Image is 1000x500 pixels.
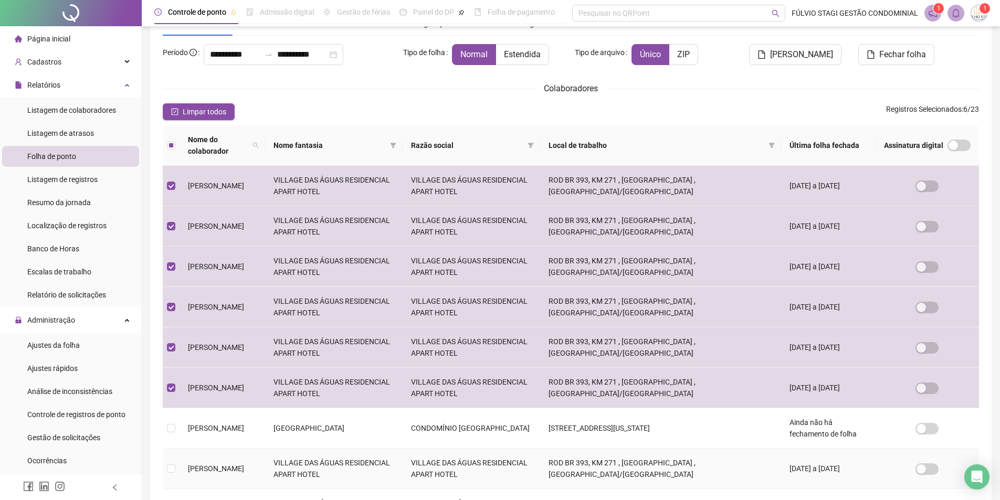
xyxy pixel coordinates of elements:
[540,166,781,206] td: ROD BR 393, KM 271 , [GEOGRAPHIC_DATA] , [GEOGRAPHIC_DATA]/[GEOGRAPHIC_DATA]
[781,449,876,489] td: [DATE] a [DATE]
[971,5,987,21] img: 3900
[781,368,876,408] td: [DATE] a [DATE]
[188,262,244,271] span: [PERSON_NAME]
[27,410,125,419] span: Controle de registros de ponto
[781,206,876,247] td: [DATE] a [DATE]
[188,222,244,230] span: [PERSON_NAME]
[27,387,112,396] span: Análise de inconsistências
[265,287,403,327] td: VILLAGE DAS ÁGUAS RESIDENCIAL APART HOTEL
[772,9,780,17] span: search
[27,152,76,161] span: Folha de ponto
[111,484,119,491] span: left
[884,140,943,151] span: Assinatura digital
[265,206,403,247] td: VILLAGE DAS ÁGUAS RESIDENCIAL APART HOTEL
[403,47,445,58] span: Tipo de folha
[27,316,75,324] span: Administração
[886,103,979,120] span: : 6 / 23
[540,449,781,489] td: ROD BR 393, KM 271 , [GEOGRAPHIC_DATA] , [GEOGRAPHIC_DATA]/[GEOGRAPHIC_DATA]
[171,108,178,115] span: check-square
[781,166,876,206] td: [DATE] a [DATE]
[23,481,34,492] span: facebook
[749,44,841,65] button: [PERSON_NAME]
[403,368,540,408] td: VILLAGE DAS ÁGUAS RESIDENCIAL APART HOTEL
[406,20,504,27] span: Configurações de fechamento
[27,221,107,230] span: Localização de registros
[323,8,331,16] span: sun
[792,7,918,19] span: FÚLVIO STAGI GESTÃO CONDOMINIAL
[27,81,60,89] span: Relatórios
[188,182,244,190] span: [PERSON_NAME]
[230,9,237,16] span: pushpin
[399,8,407,16] span: dashboard
[413,8,454,16] span: Painel do DP
[390,142,396,148] span: filter
[781,247,876,287] td: [DATE] a [DATE]
[460,49,488,59] span: Normal
[250,132,261,159] span: search
[403,408,540,449] td: CONDOMÍNIO [GEOGRAPHIC_DATA]
[403,449,540,489] td: VILLAGE DAS ÁGUAS RESIDENCIAL APART HOTEL
[540,287,781,327] td: ROD BR 393, KM 271 , [GEOGRAPHIC_DATA] , [GEOGRAPHIC_DATA]/[GEOGRAPHIC_DATA]
[27,364,78,373] span: Ajustes rápidos
[980,3,990,14] sup: Atualize o seu contato no menu Meus Dados
[27,106,116,114] span: Listagem de colaboradores
[770,48,833,61] span: [PERSON_NAME]
[766,137,777,153] span: filter
[27,244,79,253] span: Banco de Horas
[188,464,244,473] span: [PERSON_NAME]
[540,206,781,247] td: ROD BR 393, KM 271 , [GEOGRAPHIC_DATA] , [GEOGRAPHIC_DATA]/[GEOGRAPHIC_DATA]
[168,8,226,16] span: Controle de ponto
[488,8,555,16] span: Folha de pagamento
[15,58,22,66] span: user-add
[188,134,248,157] span: Nome do colaborador
[27,35,70,43] span: Página inicial
[190,49,197,56] span: info-circle
[27,268,91,276] span: Escalas de trabalho
[27,341,80,349] span: Ajustes da folha
[273,140,386,151] span: Nome fantasia
[265,50,273,59] span: to
[252,142,259,148] span: search
[403,206,540,247] td: VILLAGE DAS ÁGUAS RESIDENCIAL APART HOTEL
[525,137,536,153] span: filter
[403,287,540,327] td: VILLAGE DAS ÁGUAS RESIDENCIAL APART HOTEL
[27,198,91,207] span: Resumo da jornada
[27,175,98,184] span: Listagem de registros
[15,35,22,42] span: home
[246,8,254,16] span: file-done
[937,5,941,12] span: 1
[867,50,875,59] span: file
[388,137,398,153] span: filter
[163,48,188,57] span: Período
[781,327,876,368] td: [DATE] a [DATE]
[39,481,49,492] span: linkedin
[403,327,540,368] td: VILLAGE DAS ÁGUAS RESIDENCIAL APART HOTEL
[474,8,481,16] span: book
[188,303,244,311] span: [PERSON_NAME]
[790,418,857,438] span: Ainda não há fechamento de folha
[677,49,690,59] span: ZIP
[781,125,876,166] th: Última folha fechada
[540,327,781,368] td: ROD BR 393, KM 271 , [GEOGRAPHIC_DATA] , [GEOGRAPHIC_DATA]/[GEOGRAPHIC_DATA]
[983,5,987,12] span: 1
[27,129,94,137] span: Listagem de atrasos
[188,343,244,352] span: [PERSON_NAME]
[951,8,961,18] span: bell
[504,49,541,59] span: Estendida
[265,449,403,489] td: VILLAGE DAS ÁGUAS RESIDENCIAL APART HOTEL
[549,140,764,151] span: Local de trabalho
[27,291,106,299] span: Relatório de solicitações
[188,424,244,432] span: [PERSON_NAME]
[575,47,625,58] span: Tipo de arquivo
[540,408,781,449] td: [STREET_ADDRESS][US_STATE]
[403,166,540,206] td: VILLAGE DAS ÁGUAS RESIDENCIAL APART HOTEL
[265,408,403,449] td: [GEOGRAPHIC_DATA]
[521,20,577,27] span: Regras alteradas
[403,247,540,287] td: VILLAGE DAS ÁGUAS RESIDENCIAL APART HOTEL
[260,8,314,16] span: Admissão digital
[15,81,22,89] span: file
[265,368,403,408] td: VILLAGE DAS ÁGUAS RESIDENCIAL APART HOTEL
[265,327,403,368] td: VILLAGE DAS ÁGUAS RESIDENCIAL APART HOTEL
[544,83,598,93] span: Colaboradores
[757,50,766,59] span: file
